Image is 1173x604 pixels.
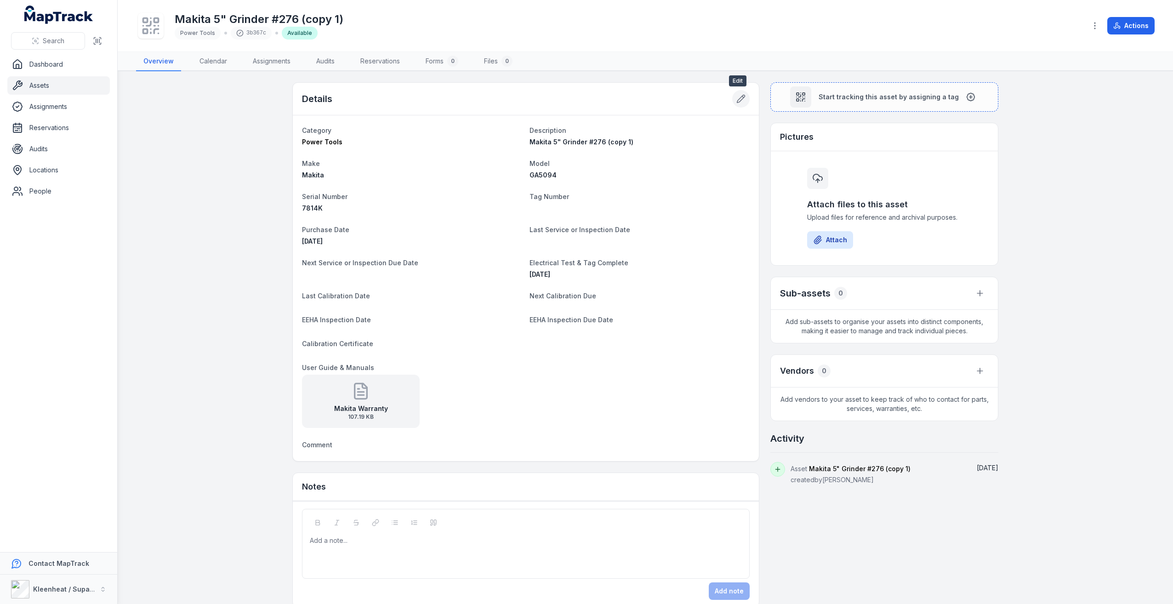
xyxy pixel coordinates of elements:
[834,287,847,300] div: 0
[302,441,332,449] span: Comment
[302,92,332,105] h2: Details
[477,52,520,71] a: Files0
[11,32,85,50] button: Search
[530,126,566,134] span: Description
[245,52,298,71] a: Assignments
[771,387,998,421] span: Add vendors to your asset to keep track of who to contact for parts, services, warranties, etc.
[302,364,374,371] span: User Guide & Manuals
[7,76,110,95] a: Assets
[334,404,388,413] strong: Makita Warranty
[334,413,388,421] span: 107.19 KB
[780,131,814,143] h3: Pictures
[807,213,962,222] span: Upload files for reference and archival purposes.
[302,226,349,234] span: Purchase Date
[7,182,110,200] a: People
[530,171,557,179] span: GA5094
[28,559,89,567] strong: Contact MapTrack
[302,204,323,212] span: 7814K
[180,29,215,36] span: Power Tools
[302,292,370,300] span: Last Calibration Date
[818,365,831,377] div: 0
[530,259,628,267] span: Electrical Test & Tag Complete
[43,36,64,46] span: Search
[302,480,326,493] h3: Notes
[302,340,373,348] span: Calibration Certificate
[770,82,998,112] button: Start tracking this asset by assigning a tag
[530,316,613,324] span: EEHA Inspection Due Date
[353,52,407,71] a: Reservations
[530,138,633,146] span: Makita 5" Grinder #276 (copy 1)
[24,6,93,24] a: MapTrack
[33,585,102,593] strong: Kleenheat / Supagas
[977,464,998,472] time: 10/09/2025, 10:48:54 am
[530,160,550,167] span: Model
[418,52,466,71] a: Forms0
[530,193,569,200] span: Tag Number
[7,140,110,158] a: Audits
[977,464,998,472] span: [DATE]
[7,161,110,179] a: Locations
[530,226,630,234] span: Last Service or Inspection Date
[770,432,804,445] h2: Activity
[302,193,347,200] span: Serial Number
[302,259,418,267] span: Next Service or Inspection Due Date
[302,126,331,134] span: Category
[771,310,998,343] span: Add sub-assets to organise your assets into distinct components, making it easier to manage and t...
[530,270,550,278] span: [DATE]
[192,52,234,71] a: Calendar
[302,237,323,245] span: [DATE]
[231,27,272,40] div: 3b367c
[309,52,342,71] a: Audits
[729,75,746,86] span: Edit
[302,237,323,245] time: 10/09/2025, 12:00:00 am
[501,56,512,67] div: 0
[7,97,110,116] a: Assignments
[807,231,853,249] button: Attach
[447,56,458,67] div: 0
[302,171,324,179] span: Makita
[530,292,596,300] span: Next Calibration Due
[807,198,962,211] h3: Attach files to this asset
[302,160,320,167] span: Make
[780,365,814,377] h3: Vendors
[7,119,110,137] a: Reservations
[791,465,911,484] span: Asset created by [PERSON_NAME]
[530,270,550,278] time: 10/09/2025, 12:00:00 am
[780,287,831,300] h2: Sub-assets
[7,55,110,74] a: Dashboard
[302,138,342,146] span: Power Tools
[809,465,911,473] span: Makita 5" Grinder #276 (copy 1)
[819,92,959,102] span: Start tracking this asset by assigning a tag
[302,316,371,324] span: EEHA Inspection Date
[1107,17,1155,34] button: Actions
[136,52,181,71] a: Overview
[175,12,343,27] h1: Makita 5" Grinder #276 (copy 1)
[282,27,318,40] div: Available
